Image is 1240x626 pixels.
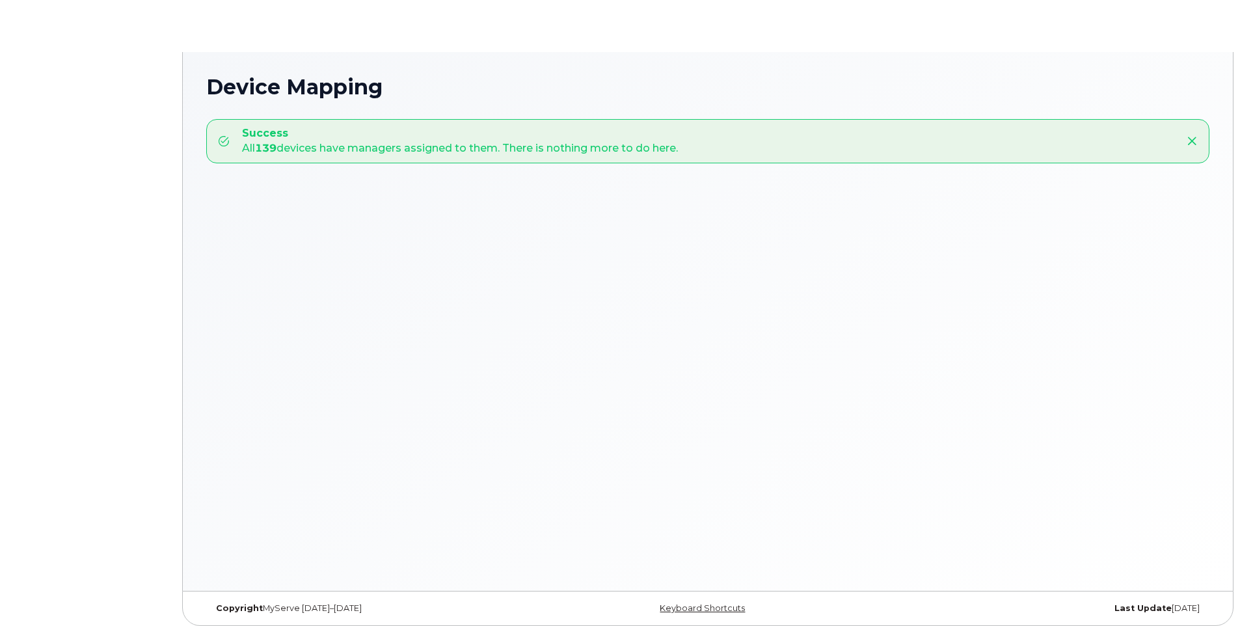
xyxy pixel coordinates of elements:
div: [DATE] [875,603,1209,614]
div: All devices have managers assigned to them. There is nothing more to do here. [242,141,678,156]
div: MyServe [DATE]–[DATE] [206,603,541,614]
strong: 139 [255,142,276,154]
strong: Copyright [216,603,263,613]
h1: Device Mapping [206,75,1209,98]
strong: Success [242,127,288,139]
a: Keyboard Shortcuts [660,603,745,613]
strong: Last Update [1114,603,1172,613]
